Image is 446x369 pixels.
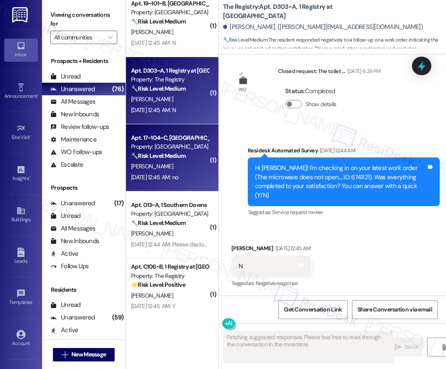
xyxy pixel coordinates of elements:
[4,286,38,309] a: Templates •
[395,344,401,351] i: 
[53,348,115,361] button: New Message
[357,305,432,314] span: Share Conversation via email
[50,135,97,144] div: Maintenance
[223,23,423,31] div: [PERSON_NAME]. ([PERSON_NAME][EMAIL_ADDRESS][DOMAIN_NAME])
[42,285,126,294] div: Residents
[112,197,126,210] div: (17)
[71,350,106,359] span: New Message
[4,204,38,226] a: Buildings
[278,67,380,79] div: Closed request: The toilet ...
[4,121,38,144] a: Site Visit •
[50,301,81,309] div: Unread
[50,148,102,157] div: WO Follow-ups
[37,92,39,98] span: •
[273,244,311,253] div: [DATE] 12:45 AM
[62,351,68,358] i: 
[239,262,242,271] div: N
[248,206,440,218] div: Tagged as:
[223,36,446,54] span: : The resident responded negatively to a follow-up on a work order, indicating the issue was not ...
[404,343,417,351] span: Send
[12,7,29,23] img: ResiDesk Logo
[231,277,311,289] div: Tagged as:
[32,298,34,304] span: •
[50,97,95,106] div: All Messages
[352,300,438,319] button: Share Conversation via email
[50,85,95,94] div: Unanswered
[110,311,126,324] div: (59)
[50,262,89,271] div: Follow Ups
[50,313,95,322] div: Unanswered
[50,212,81,220] div: Unread
[256,280,298,287] span: Negative response
[389,338,423,356] button: Send
[50,326,79,335] div: Active
[50,123,109,131] div: Review follow-ups
[285,87,304,95] b: Status
[4,162,38,185] a: Insights •
[29,174,30,180] span: •
[54,31,104,44] input: All communities
[50,199,95,208] div: Unanswered
[50,8,117,31] label: Viewing conversations for
[4,245,38,268] a: Leads
[50,249,79,258] div: Active
[50,72,81,81] div: Unread
[50,110,99,119] div: New Inbounds
[4,327,38,350] a: Account
[223,37,268,43] strong: 🔧 Risk Level: Medium
[285,85,340,98] div: : Completed
[272,209,323,216] span: Service request review
[50,224,95,233] div: All Messages
[231,244,311,256] div: [PERSON_NAME]
[108,34,113,41] i: 
[239,85,247,94] div: WO
[42,57,126,65] div: Prospects + Residents
[223,331,393,363] textarea: Fetching suggested responses. Please feel free to read through the conversation in the meantime.
[278,300,347,319] button: Get Conversation Link
[50,160,83,169] div: Escalate
[284,305,342,314] span: Get Conversation Link
[345,67,381,76] div: [DATE] 6:29 PM
[42,183,126,192] div: Prospects
[305,100,336,109] label: Show details
[248,146,440,158] div: Residesk Automated Survey
[318,146,355,155] div: [DATE] 12:44 AM
[30,133,31,139] span: •
[50,237,99,246] div: New Inbounds
[110,83,126,96] div: (76)
[4,39,38,61] a: Inbox
[50,338,95,347] div: All Messages
[223,3,391,21] b: The Registry: Apt. D303~A, 1 Registry at [GEOGRAPHIC_DATA]
[255,164,426,200] div: Hi [PERSON_NAME]! I'm checking in on your latest work order (The microwave does not open..., ID: ...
